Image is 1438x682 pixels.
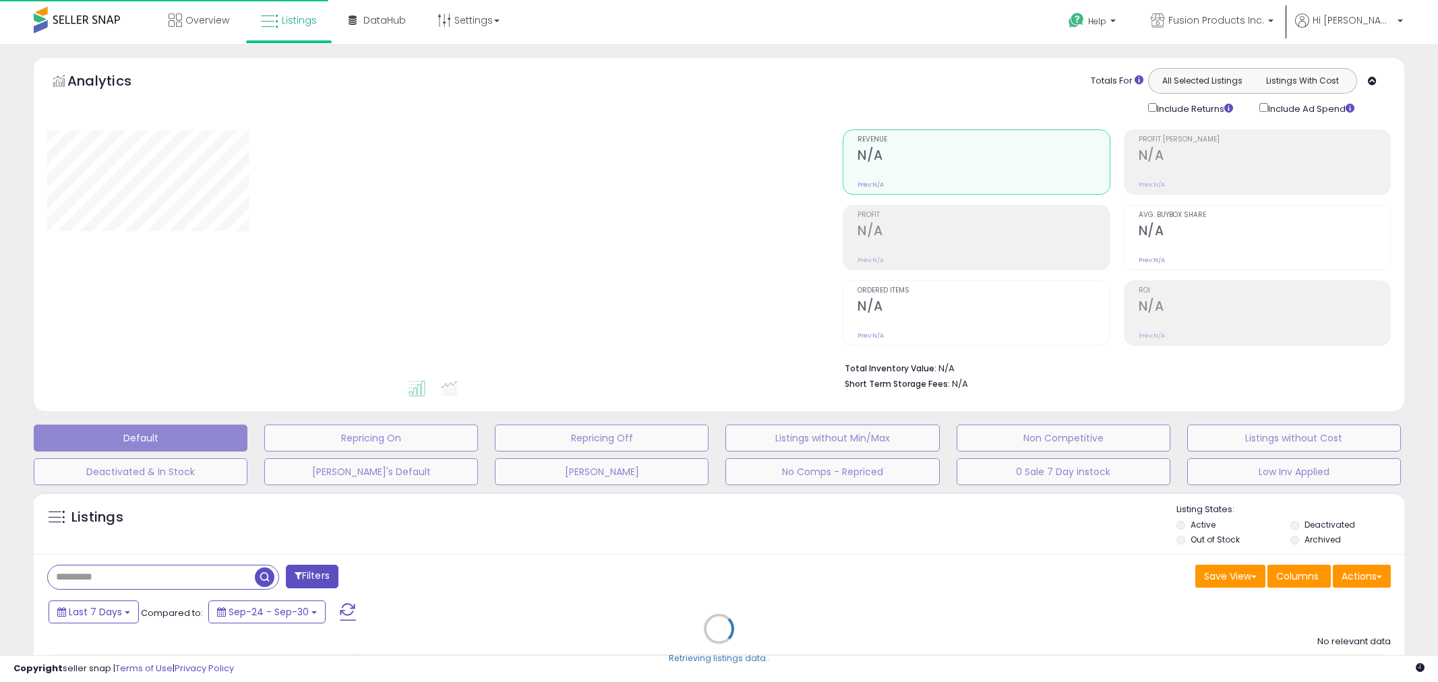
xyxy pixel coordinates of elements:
span: Ordered Items [858,287,1109,294]
span: Fusion Products Inc. [1168,13,1264,27]
small: Prev: N/A [1139,181,1165,189]
h2: N/A [1139,299,1390,317]
button: [PERSON_NAME] [495,458,709,485]
small: Prev: N/A [1139,256,1165,264]
span: Hi [PERSON_NAME] [1313,13,1394,27]
h2: N/A [858,148,1109,166]
b: Total Inventory Value: [845,363,936,374]
small: Prev: N/A [858,256,884,264]
h2: N/A [1139,223,1390,241]
button: Listings With Cost [1252,72,1352,90]
span: Overview [185,13,229,27]
button: Listings without Min/Max [725,425,939,452]
h2: N/A [858,223,1109,241]
a: Hi [PERSON_NAME] [1295,13,1403,44]
span: DataHub [363,13,406,27]
h2: N/A [1139,148,1390,166]
button: Low Inv Applied [1187,458,1401,485]
div: Retrieving listings data.. [669,652,770,664]
span: ROI [1139,287,1390,294]
small: Prev: N/A [1139,332,1165,340]
small: Prev: N/A [858,332,884,340]
button: Listings without Cost [1187,425,1401,452]
button: Default [34,425,247,452]
div: Include Returns [1138,100,1249,116]
li: N/A [845,359,1381,375]
i: Get Help [1068,12,1085,29]
span: Revenue [858,136,1109,144]
span: Help [1088,15,1106,27]
div: Totals For [1091,75,1143,88]
button: Deactivated & In Stock [34,458,247,485]
button: [PERSON_NAME]'s Default [264,458,478,485]
span: Profit [858,212,1109,219]
div: Include Ad Spend [1249,100,1376,116]
span: Listings [282,13,317,27]
span: Profit [PERSON_NAME] [1139,136,1390,144]
span: Avg. Buybox Share [1139,212,1390,219]
small: Prev: N/A [858,181,884,189]
div: seller snap | | [13,662,234,675]
span: N/A [952,377,968,390]
strong: Copyright [13,662,63,675]
button: Non Competitive [957,425,1170,452]
button: Repricing Off [495,425,709,452]
button: 0 Sale 7 Day instock [957,458,1170,485]
button: All Selected Listings [1152,72,1253,90]
a: Help [1058,2,1129,44]
button: Repricing On [264,425,478,452]
b: Short Term Storage Fees: [845,378,950,390]
h2: N/A [858,299,1109,317]
h5: Analytics [67,71,158,94]
button: No Comps - Repriced [725,458,939,485]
